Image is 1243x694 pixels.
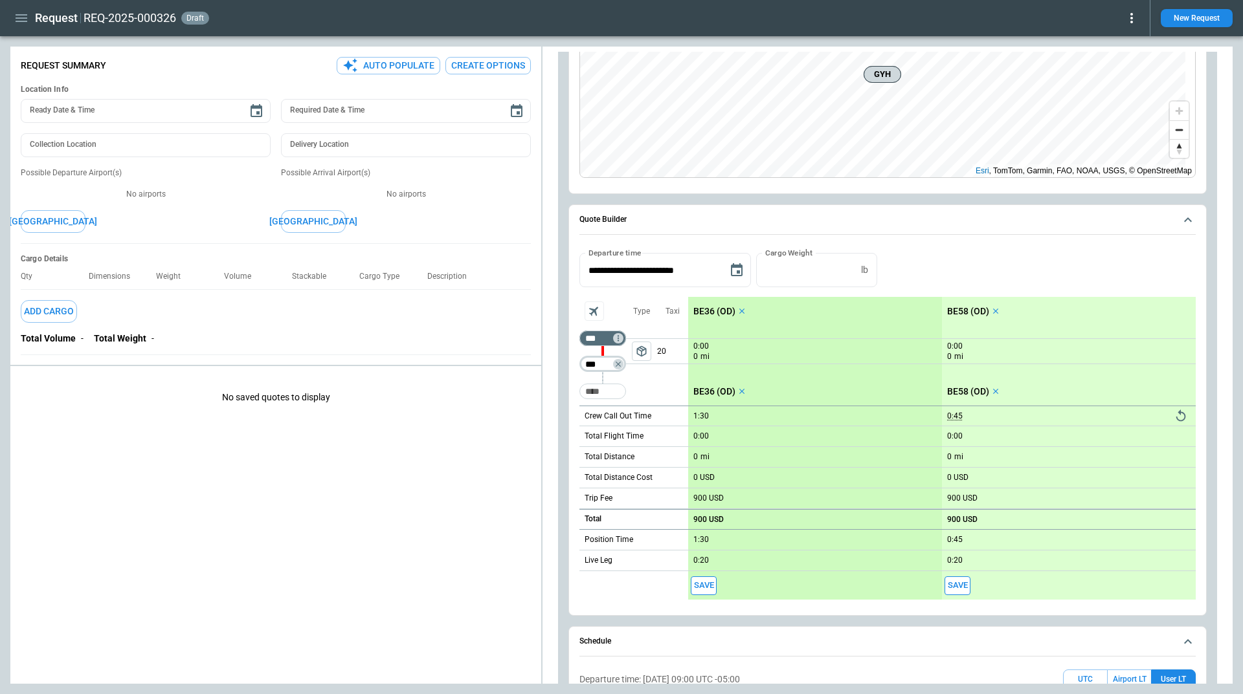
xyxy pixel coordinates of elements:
[693,411,709,421] p: 1:30
[947,473,969,483] p: 0 USD
[947,515,978,525] p: 900 USD
[947,535,963,545] p: 0:45
[281,168,531,179] p: Possible Arrival Airport(s)
[1170,139,1189,158] button: Reset bearing to north
[21,272,43,281] p: Qty
[281,210,346,233] button: [GEOGRAPHIC_DATA]
[724,257,750,283] button: Choose date, selected date is Oct 17, 2025
[861,265,868,276] p: lb
[693,342,709,351] p: 0:00
[21,333,76,344] p: Total Volume
[693,515,724,525] p: 900 USD
[947,556,963,565] p: 0:20
[700,451,710,462] p: mi
[947,452,952,462] p: 0
[635,345,648,358] span: package_2
[21,254,531,264] h6: Cargo Details
[585,411,651,422] p: Crew Call Out Time
[281,189,531,200] p: No airports
[585,431,644,442] p: Total Flight Time
[947,306,989,317] p: BE58 (OD)
[21,300,77,323] button: Add Cargo
[156,272,191,281] p: Weight
[81,333,84,344] p: -
[947,411,963,421] p: 0:45
[976,164,1192,177] div: , TomTom, Garmin, FAO, NOAA, USGS, © OpenStreetMap
[1171,406,1191,426] button: Reset
[585,534,633,545] p: Position Time
[84,10,176,26] h2: REQ-2025-000326
[579,205,1196,235] button: Quote Builder
[292,272,337,281] p: Stackable
[94,333,146,344] p: Total Weight
[693,431,709,441] p: 0:00
[427,272,477,281] p: Description
[632,342,651,361] button: left aligned
[504,98,530,124] button: Choose date
[585,515,601,523] h6: Total
[947,386,989,397] p: BE58 (OD)
[691,576,717,595] span: Save this aircraft quote and copy details to clipboard
[657,339,688,363] p: 20
[579,356,626,372] div: Not found
[585,472,653,483] p: Total Distance Cost
[35,10,78,26] h1: Request
[21,60,106,71] p: Request Summary
[945,576,970,595] button: Save
[579,331,626,346] div: Not found
[1170,120,1189,139] button: Zoom out
[954,351,963,362] p: mi
[693,493,724,503] p: 900 USD
[21,210,85,233] button: [GEOGRAPHIC_DATA]
[1151,669,1196,689] button: User LT
[151,333,154,344] p: -
[945,576,970,595] span: Save this aircraft quote and copy details to clipboard
[579,384,626,399] div: Too short
[579,253,1196,600] div: Quote Builder
[184,14,207,23] span: draft
[632,342,651,361] span: Type of sector
[666,306,680,317] p: Taxi
[579,674,740,685] p: Departure time: [DATE] 09:00 UTC -05:00
[700,351,710,362] p: mi
[1170,102,1189,120] button: Zoom in
[765,247,812,258] label: Cargo Weight
[579,627,1196,656] button: Schedule
[89,272,140,281] p: Dimensions
[1108,669,1151,689] button: Airport LT
[585,451,634,462] p: Total Distance
[585,493,612,504] p: Trip Fee
[947,493,978,503] p: 900 USD
[21,189,271,200] p: No airports
[579,637,611,645] h6: Schedule
[976,166,989,175] a: Esri
[21,168,271,179] p: Possible Departure Airport(s)
[693,535,709,545] p: 1:30
[693,452,698,462] p: 0
[1063,669,1108,689] button: UTC
[359,272,410,281] p: Cargo Type
[633,306,650,317] p: Type
[21,85,531,94] h6: Location Info
[1161,9,1233,27] button: New Request
[445,57,531,74] button: Create Options
[337,57,440,74] button: Auto Populate
[693,386,735,397] p: BE36 (OD)
[224,272,262,281] p: Volume
[693,351,698,362] p: 0
[693,473,715,483] p: 0 USD
[691,576,717,595] button: Save
[869,68,895,81] span: GYH
[693,306,735,317] p: BE36 (OD)
[10,371,541,424] p: No saved quotes to display
[693,556,709,565] p: 0:20
[585,301,604,321] span: Aircraft selection
[947,431,963,441] p: 0:00
[588,247,642,258] label: Departure time
[585,555,612,566] p: Live Leg
[579,215,627,224] h6: Quote Builder
[947,342,963,351] p: 0:00
[947,351,952,362] p: 0
[243,98,269,124] button: Choose date
[688,297,1196,600] div: scrollable content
